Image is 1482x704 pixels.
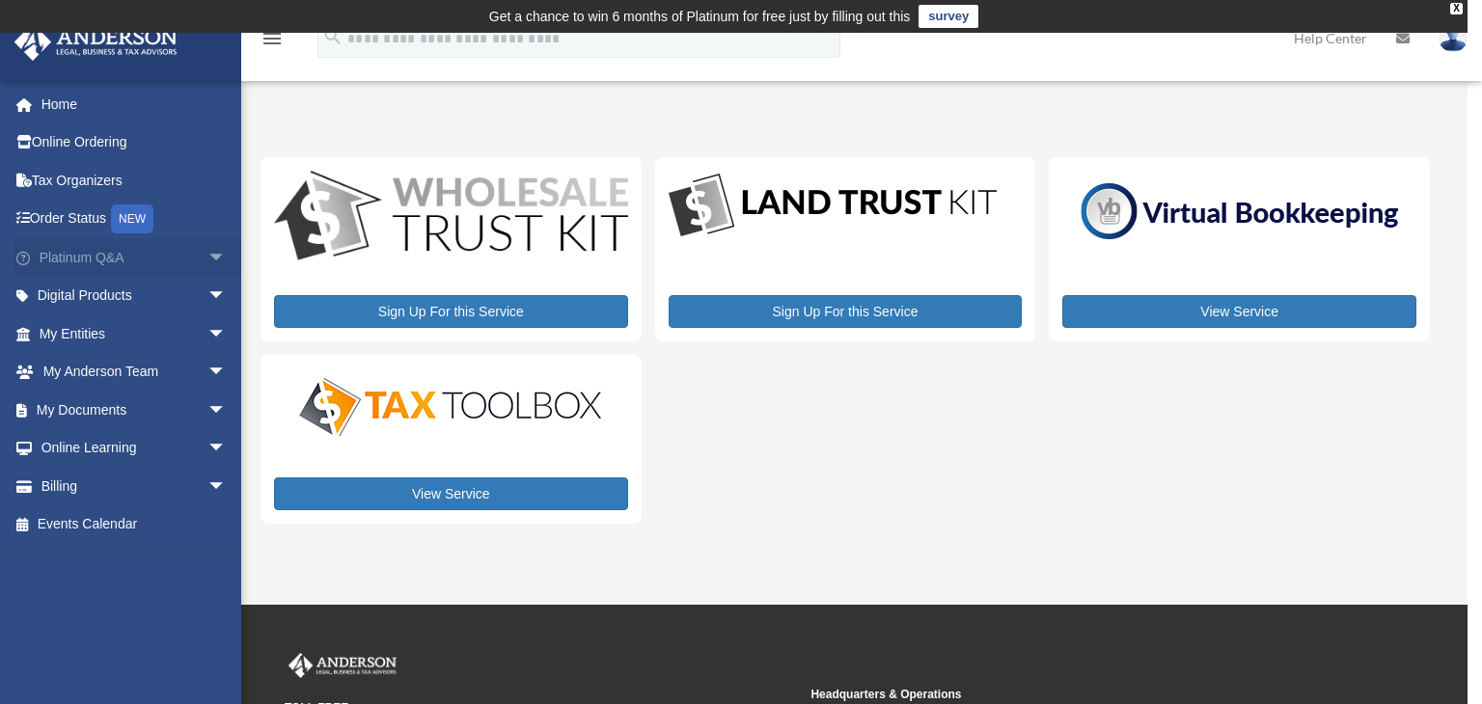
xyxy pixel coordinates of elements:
[14,314,256,353] a: My Entitiesarrow_drop_down
[207,314,246,354] span: arrow_drop_down
[14,161,256,200] a: Tax Organizers
[111,204,153,233] div: NEW
[14,85,256,123] a: Home
[261,27,284,50] i: menu
[207,277,246,316] span: arrow_drop_down
[669,171,997,241] img: LandTrust_lgo-1.jpg
[489,5,911,28] div: Get a chance to win 6 months of Platinum for free just by filling out this
[274,295,628,328] a: Sign Up For this Service
[274,171,628,264] img: WS-Trust-Kit-lgo-1.jpg
[14,467,256,505] a: Billingarrow_drop_down
[322,26,343,47] i: search
[261,34,284,50] a: menu
[1450,3,1463,14] div: close
[207,391,246,430] span: arrow_drop_down
[207,429,246,469] span: arrow_drop_down
[207,467,246,506] span: arrow_drop_down
[274,477,628,510] a: View Service
[14,277,246,315] a: Digital Productsarrow_drop_down
[1439,24,1468,52] img: User Pic
[207,238,246,278] span: arrow_drop_down
[14,123,256,162] a: Online Ordering
[14,353,256,392] a: My Anderson Teamarrow_drop_down
[9,23,183,61] img: Anderson Advisors Platinum Portal
[919,5,978,28] a: survey
[207,353,246,393] span: arrow_drop_down
[14,200,256,239] a: Order StatusNEW
[285,653,400,678] img: Anderson Advisors Platinum Portal
[14,429,256,468] a: Online Learningarrow_drop_down
[14,238,256,277] a: Platinum Q&Aarrow_drop_down
[669,295,1023,328] a: Sign Up For this Service
[14,391,256,429] a: My Documentsarrow_drop_down
[14,505,256,544] a: Events Calendar
[1062,295,1416,328] a: View Service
